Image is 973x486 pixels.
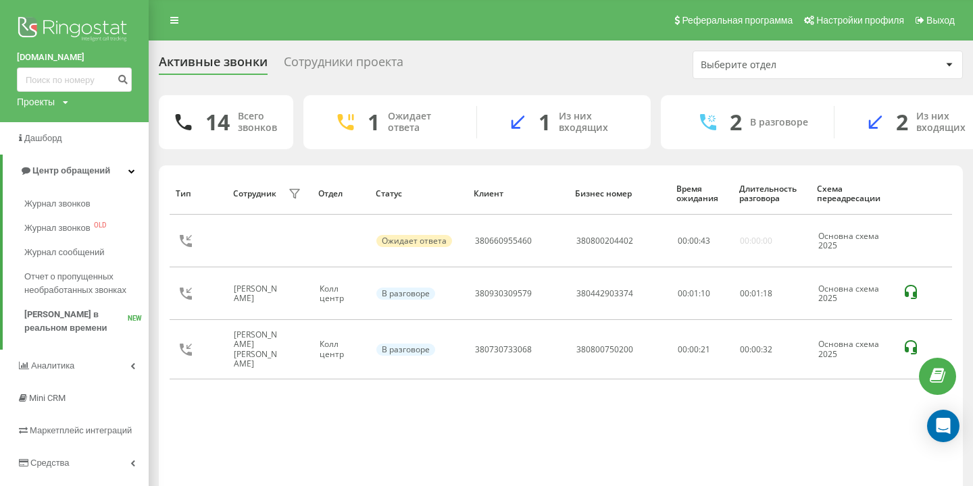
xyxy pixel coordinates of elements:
a: [PERSON_NAME] в реальном времениNEW [24,302,149,340]
div: 00:00:21 [678,345,726,354]
span: Отчет о пропущенных необработанных звонках [24,270,142,297]
span: 00 [689,235,699,246]
div: Ожидает ответа [376,235,452,247]
span: 18 [763,288,772,299]
div: Статус [376,189,461,198]
div: 380800750200 [576,345,633,354]
div: Проекты [17,95,55,109]
div: 380730733068 [475,345,532,354]
div: Сотрудник [233,189,276,198]
div: Длительность разговора [739,184,805,204]
div: 1 [368,109,380,135]
div: Бизнес номер [575,189,664,198]
a: [DOMAIN_NAME] [17,51,132,64]
div: 380660955460 [475,236,532,246]
a: Центр обращений [3,155,149,187]
div: Основна схема 2025 [818,340,888,359]
div: [PERSON_NAME] [PERSON_NAME] [234,330,285,369]
div: Схема переадресации [817,184,889,204]
div: Всего звонков [238,111,277,134]
div: Из них входящих [559,111,630,134]
div: Основна схема 2025 [818,284,888,304]
span: Центр обращений [32,165,110,175]
span: Средства [30,458,70,468]
div: Время ожидания [676,184,726,204]
div: 380442903374 [576,289,633,298]
div: Open Intercom Messenger [927,410,959,442]
span: 00 [740,344,749,355]
span: Mini CRM [29,393,66,403]
input: Поиск по номеру [17,67,132,92]
div: : : [678,236,710,246]
div: Колл центр [320,284,361,304]
span: Журнал звонков [24,197,91,211]
span: 01 [751,288,761,299]
div: 14 [205,109,230,135]
div: Колл центр [320,340,361,359]
a: Журнал сообщений [24,240,149,265]
div: Основна схема 2025 [818,232,888,251]
span: 43 [701,235,710,246]
div: Отдел [318,189,362,198]
span: Журнал звонков [24,221,91,235]
div: [PERSON_NAME] [234,284,285,304]
div: В разговоре [750,117,808,128]
div: : : [740,345,772,354]
div: 00:01:10 [678,289,726,298]
div: Ожидает ответа [388,111,456,134]
span: Маркетплейс интеграций [30,425,132,435]
span: Настройки профиля [816,15,904,26]
div: 380800204402 [576,236,633,246]
div: 2 [730,109,742,135]
span: Выход [926,15,955,26]
span: 32 [763,344,772,355]
div: 00:00:00 [740,236,772,246]
span: [PERSON_NAME] в реальном времени [24,308,128,335]
div: В разговоре [376,288,435,300]
div: Тип [176,189,220,198]
span: 00 [678,235,687,246]
span: 00 [751,344,761,355]
div: 380930309579 [475,289,532,298]
span: Дашборд [24,133,62,143]
div: : : [740,289,772,298]
span: Аналитика [31,360,74,371]
div: 2 [896,109,908,135]
span: Реферальная программа [682,15,793,26]
div: 1 [539,109,551,135]
div: Выберите отдел [701,59,862,71]
a: Журнал звонков [24,192,149,216]
span: 00 [740,288,749,299]
a: Журнал звонковOLD [24,216,149,240]
div: Клиент [474,189,562,198]
div: Сотрудники проекта [284,55,403,76]
span: Журнал сообщений [24,246,104,259]
div: Активные звонки [159,55,268,76]
div: В разговоре [376,344,435,356]
img: Ringostat logo [17,13,132,47]
a: Отчет о пропущенных необработанных звонках [24,265,149,302]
